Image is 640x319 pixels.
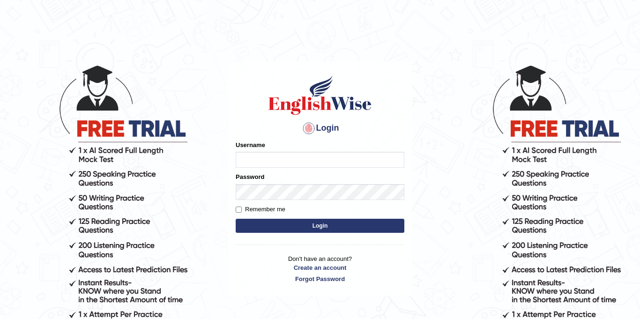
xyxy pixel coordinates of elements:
[236,172,264,181] label: Password
[236,263,404,272] a: Create an account
[267,74,373,116] img: Logo of English Wise sign in for intelligent practice with AI
[236,141,265,149] label: Username
[236,205,285,214] label: Remember me
[236,121,404,136] h4: Login
[236,254,404,283] p: Don't have an account?
[236,274,404,283] a: Forgot Password
[236,219,404,233] button: Login
[236,207,242,213] input: Remember me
